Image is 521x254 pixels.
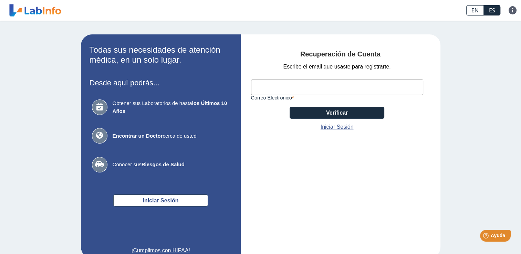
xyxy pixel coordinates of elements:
span: cerca de usted [113,132,230,140]
a: EN [466,5,484,15]
iframe: Help widget launcher [460,227,513,246]
h3: Desde aquí podrás... [90,78,232,87]
span: Obtener sus Laboratorios de hasta [113,99,230,115]
button: Verificar [290,107,384,119]
span: Conocer sus [113,161,230,169]
a: Iniciar Sesión [321,123,354,131]
label: Correo Electronico [251,95,423,100]
span: Escribe el email que usaste para registrarte. [283,63,390,71]
h2: Todas sus necesidades de atención médica, en un solo lugar. [90,45,232,65]
button: Iniciar Sesión [113,194,208,207]
h4: Recuperación de Cuenta [251,50,430,59]
a: ES [484,5,500,15]
b: Riesgos de Salud [142,161,185,167]
b: los Últimos 10 Años [113,100,227,114]
b: Encontrar un Doctor [113,133,163,139]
